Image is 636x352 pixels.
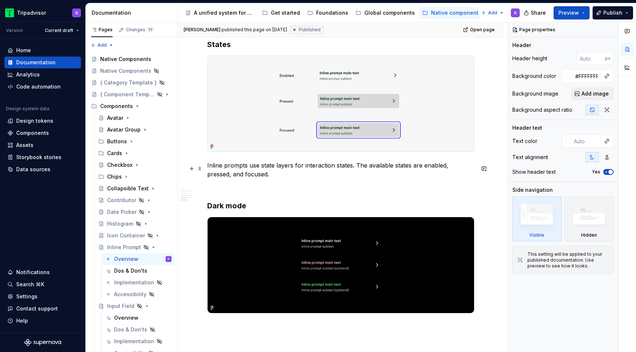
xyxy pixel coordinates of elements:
[88,100,174,112] div: Components
[16,305,58,312] div: Contact support
[222,27,287,33] div: published this page on [DATE]
[581,232,597,238] div: Hidden
[512,55,547,62] div: Header height
[512,154,548,161] div: Text alignment
[531,9,546,17] span: Share
[102,335,174,347] a: Implementation
[16,293,38,300] div: Settings
[95,206,174,218] a: Date Picker
[512,42,531,49] div: Header
[114,291,146,298] div: Accessibility
[520,6,551,19] button: Share
[88,53,174,65] a: Native Components
[92,9,174,17] div: Documentation
[605,55,611,61] p: px
[114,314,138,322] div: Overview
[571,134,601,148] input: Auto
[107,232,145,239] div: Icon Container
[102,324,174,335] a: Dos & Don'ts
[126,27,154,33] div: Changes
[88,89,174,100] a: { Component Template }
[4,303,81,315] button: Contact support
[603,9,622,17] span: Publish
[558,9,579,17] span: Preview
[207,39,474,50] h3: States
[4,81,81,93] a: Code automation
[91,27,113,33] div: Pages
[107,114,123,122] div: Avatar
[100,103,133,110] div: Components
[512,197,562,241] div: Visible
[592,169,600,175] label: Yes
[6,106,49,112] div: Design system data
[95,300,174,312] a: Input Field
[88,40,116,50] button: Add
[95,136,174,147] div: Buttons
[364,9,415,17] div: Global components
[4,57,81,68] a: Documentation
[512,168,556,176] div: Show header text
[107,185,149,192] div: Collapsible Text
[114,255,138,263] div: Overview
[4,127,81,139] a: Components
[95,171,174,183] div: Chips
[16,154,61,161] div: Storybook stories
[45,28,73,33] span: Current draft
[316,9,348,17] div: Foundations
[5,8,14,17] img: 0ed0e8b8-9446-497d-bad0-376821b19aa5.png
[75,10,78,16] div: K
[207,201,474,211] h3: Dark mode
[259,7,303,19] a: Get started
[102,277,174,288] a: Implementation
[95,230,174,241] a: Icon Container
[271,9,300,17] div: Get started
[6,28,23,33] div: Version
[95,218,174,230] a: Histogram
[527,251,609,269] div: This setting will be applied to your published documentation. Use preview to see how it looks.
[4,115,81,127] a: Design tokens
[512,106,572,114] div: Background aspect ratio
[299,27,321,33] span: Published
[512,186,553,194] div: Side navigation
[95,241,174,253] a: Inline Prompt
[184,27,220,33] span: [PERSON_NAME]
[107,173,122,180] div: Chips
[102,253,174,265] a: OverviewK
[100,67,151,75] div: Native Components
[419,7,484,19] a: Native components
[470,27,495,33] span: Open page
[88,77,174,89] a: { Category Template }
[512,90,558,97] div: Background image
[107,161,132,169] div: Checkbox
[182,7,258,19] a: A unified system for every journey.
[16,317,28,324] div: Help
[4,315,81,327] button: Help
[182,6,477,20] div: Page tree
[16,141,33,149] div: Assets
[208,217,474,313] img: 60edfe4c-422b-488d-aee7-7f2ddbc17c74.png
[107,302,134,310] div: Input Field
[107,244,141,251] div: Inline Prompt
[16,166,50,173] div: Data sources
[16,281,44,288] div: Search ⌘K
[577,52,605,65] input: Auto
[565,197,614,241] div: Hidden
[100,91,155,98] div: { Component Template }
[16,83,61,90] div: Code automation
[4,291,81,302] a: Settings
[479,8,506,18] button: Add
[95,124,174,136] a: Avatar Group
[1,5,84,21] button: TripadvisorK
[114,267,147,274] div: Dos & Don'ts
[95,183,174,194] a: Collapsible Text
[514,10,517,16] div: K
[107,220,133,227] div: Histogram
[24,339,61,346] svg: Supernova Logo
[488,10,497,16] span: Add
[114,338,154,345] div: Implementation
[95,194,174,206] a: Contributor
[4,44,81,56] a: Home
[16,47,31,54] div: Home
[102,265,174,277] a: Dos & Don'ts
